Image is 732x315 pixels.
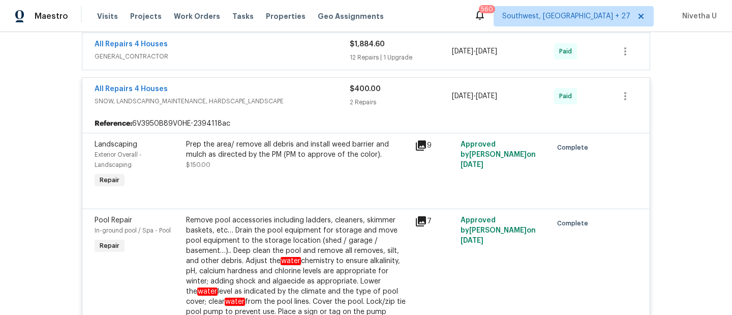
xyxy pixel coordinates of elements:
[476,93,497,100] span: [DATE]
[415,139,454,152] div: 9
[266,11,306,21] span: Properties
[95,119,132,129] b: Reference:
[95,141,137,148] span: Landscaping
[232,13,254,20] span: Tasks
[95,152,142,168] span: Exterior Overall - Landscaping
[95,51,350,62] span: GENERAL_CONTRACTOR
[461,237,483,244] span: [DATE]
[476,48,497,55] span: [DATE]
[461,161,483,168] span: [DATE]
[452,46,497,56] span: -
[557,142,592,153] span: Complete
[96,175,124,185] span: Repair
[281,257,301,265] em: water
[197,288,218,296] em: water
[559,91,576,101] span: Paid
[174,11,220,21] span: Work Orders
[461,141,536,168] span: Approved by [PERSON_NAME] on
[95,227,171,234] span: In-ground pool / Spa - Pool
[415,215,454,227] div: 7
[678,11,717,21] span: Nivetha U
[186,139,409,160] div: Prep the area/ remove all debris and install weed barrier and mulch as directed by the PM (PM to ...
[95,85,168,93] a: All Repairs 4 Houses
[481,4,493,14] div: 560
[350,52,452,63] div: 12 Repairs | 1 Upgrade
[557,218,592,228] span: Complete
[318,11,384,21] span: Geo Assignments
[82,114,650,133] div: 6V3950B89V0HE-2394118ac
[452,93,473,100] span: [DATE]
[350,85,381,93] span: $400.00
[186,162,210,168] span: $150.00
[130,11,162,21] span: Projects
[461,217,536,244] span: Approved by [PERSON_NAME] on
[96,241,124,251] span: Repair
[350,41,385,48] span: $1,884.60
[95,41,168,48] a: All Repairs 4 Houses
[452,48,473,55] span: [DATE]
[350,97,452,107] div: 2 Repairs
[559,46,576,56] span: Paid
[502,11,630,21] span: Southwest, [GEOGRAPHIC_DATA] + 27
[452,91,497,101] span: -
[225,298,245,306] em: water
[97,11,118,21] span: Visits
[95,96,350,106] span: SNOW, LANDSCAPING_MAINTENANCE, HARDSCAPE_LANDSCAPE
[35,11,68,21] span: Maestro
[95,217,132,224] span: Pool Repair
